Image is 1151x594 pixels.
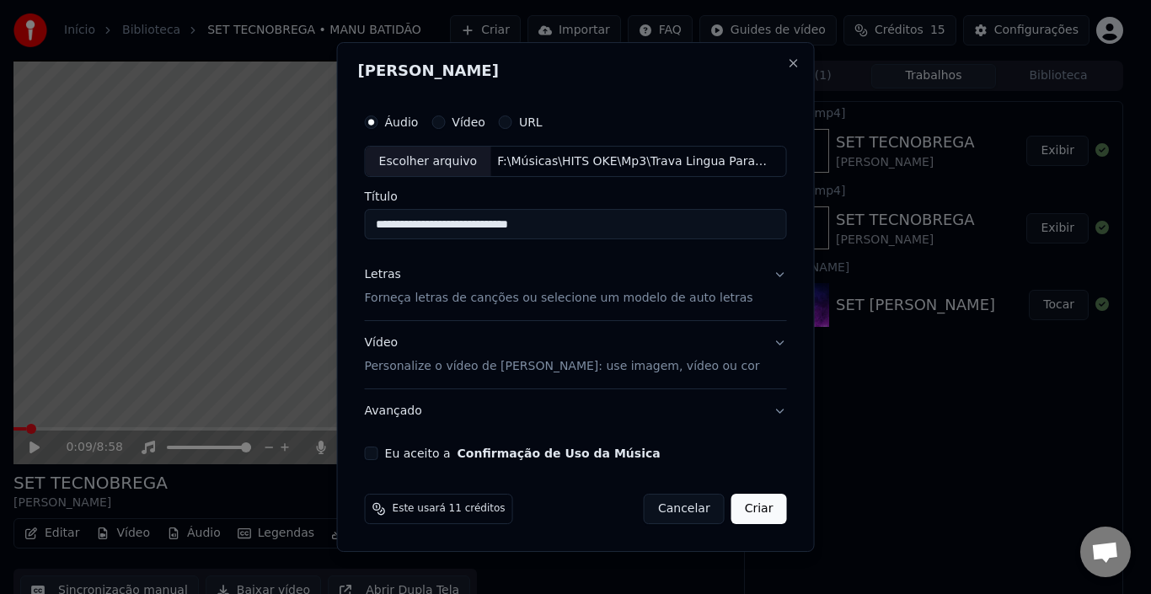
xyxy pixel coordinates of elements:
button: Cancelar [644,494,725,524]
button: Eu aceito a [458,447,661,459]
button: VídeoPersonalize o vídeo de [PERSON_NAME]: use imagem, vídeo ou cor [365,322,787,389]
label: Vídeo [452,116,485,128]
div: Vídeo [365,335,760,376]
label: Título [365,191,787,203]
label: Eu aceito a [385,447,661,459]
div: Letras [365,267,401,284]
button: Criar [731,494,787,524]
button: LetrasForneça letras de canções ou selecione um modelo de auto letras [365,254,787,321]
div: Escolher arquivo [366,147,491,177]
p: Forneça letras de canções ou selecione um modelo de auto letras [365,291,753,308]
label: Áudio [385,116,419,128]
p: Personalize o vídeo de [PERSON_NAME]: use imagem, vídeo ou cor [365,358,760,375]
button: Avançado [365,389,787,433]
div: F:\Músicas\HITS OKE\Mp3\Trava Lingua Paraense - Jurandy.mp3 [490,153,777,170]
span: Este usará 11 créditos [393,502,506,516]
h2: [PERSON_NAME] [358,63,794,78]
label: URL [519,116,543,128]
